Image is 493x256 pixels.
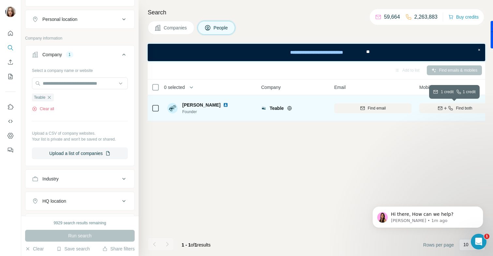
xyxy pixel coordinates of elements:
button: go back [4,3,17,15]
div: Hi there, [10,142,52,148]
div: Contact Support [78,65,125,79]
div: Contact Support [83,69,120,75]
button: Clear all [32,106,54,112]
button: HQ location [25,193,134,209]
button: Buy credits [448,12,479,22]
button: Use Surfe API [5,115,16,127]
iframe: Intercom live chat [471,234,486,249]
div: HQ location [42,198,66,204]
span: [PERSON_NAME] [182,102,220,108]
button: Dashboard [5,130,16,142]
p: Upload a CSV of company websites. [32,130,128,136]
div: Select a company name or website [32,65,128,74]
img: Profile image for Aurélie [20,124,26,130]
div: FinAI says… [5,84,125,123]
div: [PERSON_NAME] • 1m ago [10,163,63,167]
button: Emoji picker [21,183,26,188]
button: Quick start [5,27,16,39]
iframe: Banner [148,44,485,61]
button: Share filters [102,246,135,252]
div: Hello ☀️​Need help with Sales or Support? We've got you covered! [5,17,107,51]
span: Mobile [419,84,433,91]
button: Upload a list of companies [32,147,128,159]
img: Avatar [167,103,178,113]
button: Reconnect [99,212,125,216]
span: People [214,25,229,31]
b: [PERSON_NAME] [28,125,65,129]
iframe: Intercom notifications message [363,193,493,238]
span: Company [261,84,281,91]
div: Close [114,3,126,14]
button: Use Surfe on LinkedIn [5,101,16,113]
span: Companies [164,25,187,31]
button: Find email [334,103,411,113]
span: Find email [368,105,386,111]
button: Home [102,3,114,15]
div: joined the conversation [28,124,111,130]
button: Annual revenue ($) [25,215,134,231]
span: results [182,242,211,247]
div: FinAI says… [5,17,125,56]
div: 1 [66,52,73,58]
div: Aurélie says… [5,123,125,138]
button: Send a message… [112,180,122,191]
span: Teable [34,94,45,100]
span: 1 [484,234,489,239]
span: Founder [182,109,231,115]
div: Aurélie says… [5,138,125,176]
span: of [191,242,195,247]
span: 1 [195,242,197,247]
div: Personal location [42,16,77,23]
h4: Search [148,8,485,17]
img: Logo of Teable [261,106,266,111]
h1: [PERSON_NAME] [32,3,74,8]
div: Hi there,How can we help?[PERSON_NAME] • 1m ago [5,138,57,162]
textarea: Message… [6,169,125,180]
button: Company1 [25,47,134,65]
p: 10 [463,241,469,248]
span: Rows per page [423,242,454,248]
button: Enrich CSV [5,56,16,68]
span: Email [334,84,346,91]
button: Industry [25,171,134,187]
button: Save search [56,246,90,252]
img: Profile image for Aurélie [19,4,29,14]
button: Feedback [5,144,16,156]
button: Start recording [41,183,47,188]
img: LinkedIn logo [223,102,228,108]
div: Hello ☀️ ​ Need help with Sales or Support? We've got you covered! [10,21,102,47]
button: Clear [25,246,44,252]
div: 9929 search results remaining [54,220,106,226]
span: Teable [270,105,284,111]
div: Industry [42,176,59,182]
span: Can't load new messages [6,212,60,216]
img: Avatar [5,7,16,17]
p: Company information [25,35,135,41]
div: Company [42,51,62,58]
span: 0 selected [164,84,185,91]
div: jianmeic@google.com says… [5,65,125,84]
div: [DATE] [5,56,125,65]
div: I'm here to help! Please leave a message along with your email address, and we'll get back to you... [10,88,102,114]
p: 2,263,883 [414,13,438,21]
button: Gif picker [31,183,36,188]
span: 1 - 1 [182,242,191,247]
p: Your list is private and won't be saved or shared. [32,136,128,142]
button: Find both [419,103,491,113]
button: Search [5,42,16,54]
div: I'm here to help! Please leave a message along with your email address, and we'll get back to you... [5,84,107,118]
span: Find both [456,105,472,111]
button: My lists [5,71,16,82]
div: How can we help? [10,152,52,158]
button: Personal location [25,11,134,27]
b: Reconnect [99,211,125,216]
p: Active in the last 15m [32,8,78,15]
p: 59,664 [384,13,400,21]
button: Upload attachment [10,183,15,188]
